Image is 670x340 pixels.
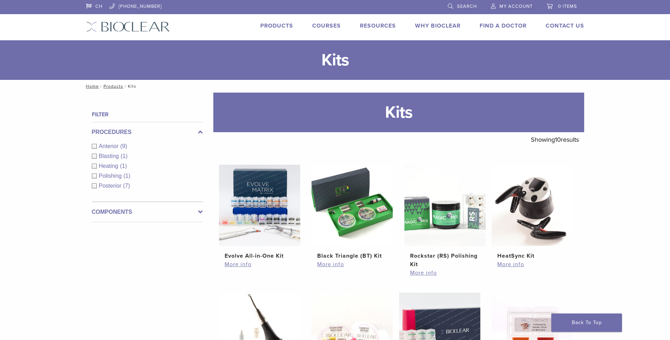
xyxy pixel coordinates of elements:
[120,163,127,169] span: (1)
[120,143,128,149] span: (9)
[404,165,486,246] img: Rockstar (RS) Polishing Kit
[92,110,203,119] h4: Filter
[404,165,486,269] a: Rockstar (RS) Polishing KitRockstar (RS) Polishing Kit
[312,165,393,246] img: Black Triangle (BT) Kit
[480,22,527,29] a: Find A Doctor
[312,22,341,29] a: Courses
[99,163,120,169] span: Heating
[317,252,387,260] h2: Black Triangle (BT) Kit
[410,252,480,269] h2: Rockstar (RS) Polishing Kit
[225,260,295,269] a: More info
[99,143,120,149] span: Anterior
[92,208,203,216] label: Components
[360,22,396,29] a: Resources
[120,153,128,159] span: (1)
[99,84,103,88] span: /
[410,269,480,277] a: More info
[84,84,99,89] a: Home
[86,22,170,32] img: Bioclear
[499,4,533,9] span: My Account
[81,80,589,93] nav: Kits
[123,183,130,189] span: (7)
[546,22,584,29] a: Contact Us
[99,173,124,179] span: Polishing
[213,93,584,132] h1: Kits
[219,165,301,260] a: Evolve All-in-One KitEvolve All-in-One Kit
[555,136,561,143] span: 10
[260,22,293,29] a: Products
[558,4,577,9] span: 0 items
[311,165,393,260] a: Black Triangle (BT) KitBlack Triangle (BT) Kit
[497,260,567,269] a: More info
[99,183,123,189] span: Posterior
[551,313,622,332] a: Back To Top
[317,260,387,269] a: More info
[457,4,477,9] span: Search
[219,165,300,246] img: Evolve All-in-One Kit
[99,153,121,159] span: Blasting
[491,165,574,260] a: HeatSync KitHeatSync Kit
[497,252,567,260] h2: HeatSync Kit
[225,252,295,260] h2: Evolve All-in-One Kit
[415,22,461,29] a: Why Bioclear
[492,165,573,246] img: HeatSync Kit
[123,84,128,88] span: /
[103,84,123,89] a: Products
[92,128,203,136] label: Procedures
[531,132,579,147] p: Showing results
[123,173,130,179] span: (1)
